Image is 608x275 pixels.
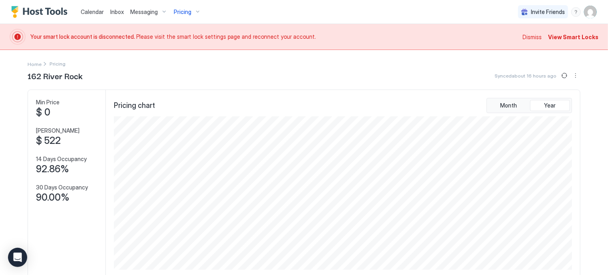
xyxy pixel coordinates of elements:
button: Sync prices [560,71,569,80]
span: 30 Days Occupancy [36,184,88,191]
span: Pricing chart [114,101,155,110]
div: tab-group [487,98,572,113]
button: Month [489,100,529,111]
button: Year [530,100,570,111]
span: $ 0 [36,106,50,118]
span: $ 522 [36,135,61,147]
span: Your smart lock account is disconnected. [30,33,136,40]
span: Calendar [81,8,104,15]
span: 90.00% [36,191,70,203]
span: Home [28,61,42,67]
span: 14 Days Occupancy [36,155,87,163]
button: More options [571,71,580,80]
div: Dismiss [523,33,542,41]
span: [PERSON_NAME] [36,127,79,134]
a: Inbox [110,8,124,16]
span: Synced about 16 hours ago [495,73,556,79]
div: Open Intercom Messenger [8,248,27,267]
a: Calendar [81,8,104,16]
span: Please visit the smart lock settings page and reconnect your account. [30,33,518,40]
span: Breadcrumb [50,61,66,67]
div: Breadcrumb [28,60,42,68]
span: 162 River Rock [28,70,83,82]
div: menu [571,7,581,17]
div: View Smart Locks [548,33,598,41]
span: Pricing [174,8,191,16]
span: Messaging [130,8,158,16]
span: Min Price [36,99,60,106]
div: User profile [584,6,597,18]
a: Home [28,60,42,68]
a: Host Tools Logo [11,6,71,18]
div: menu [571,71,580,80]
span: Invite Friends [531,8,565,16]
span: Month [500,102,517,109]
span: Year [544,102,556,109]
span: 92.86% [36,163,69,175]
span: Inbox [110,8,124,15]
